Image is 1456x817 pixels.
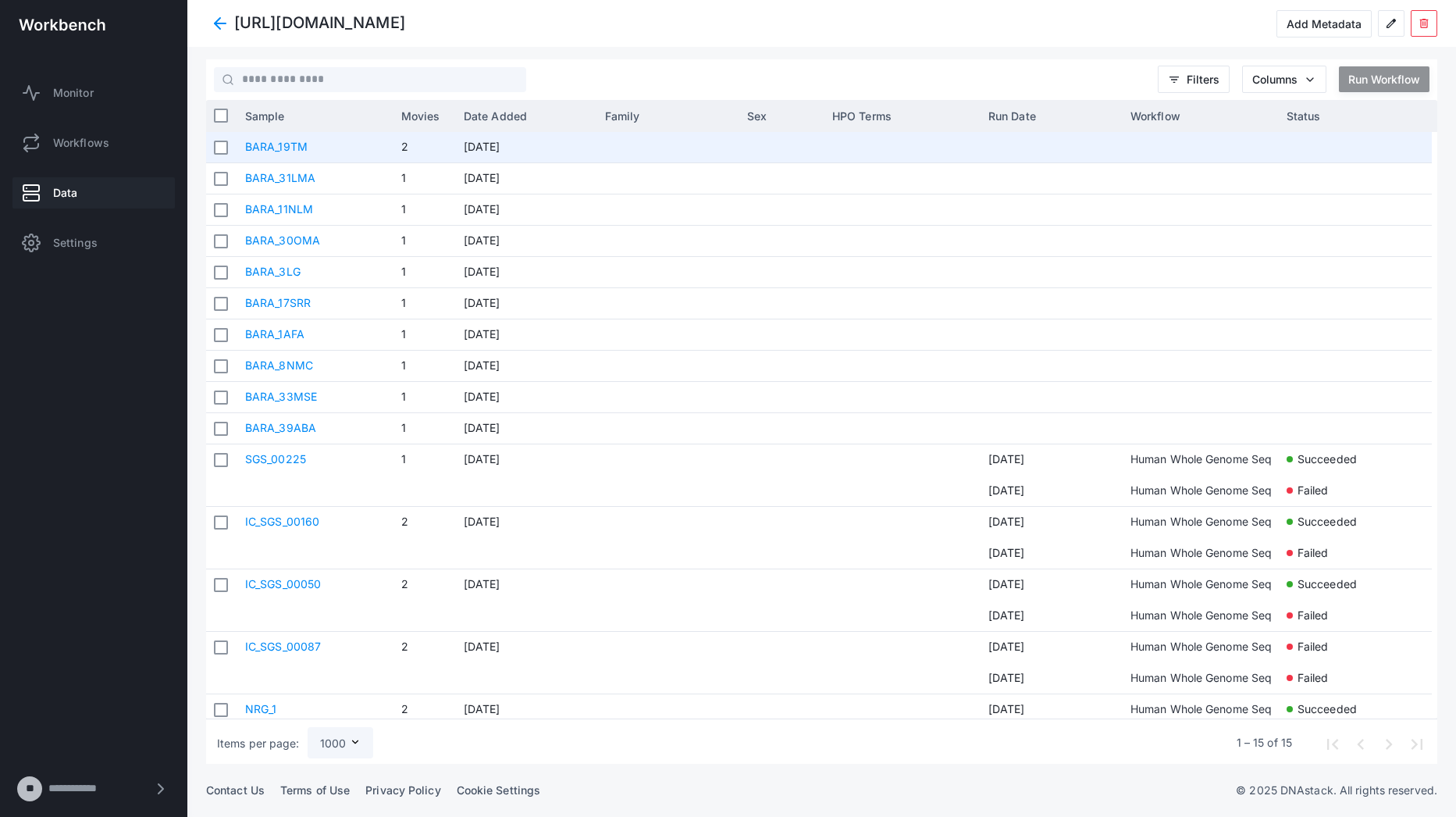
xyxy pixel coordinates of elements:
[988,694,1115,726] span: [DATE]
[1298,569,1357,598] span: Succeeded
[1130,109,1180,123] span: Workflow
[1242,66,1326,93] button: Columns
[1378,10,1404,37] button: edit
[1187,73,1219,86] span: Filters
[1130,538,1380,567] span: Human Whole Genome Sequencing (HiFi Solves)
[245,327,304,341] a: BARA_1AFA
[53,235,98,251] span: Settings
[1298,476,1329,505] span: Failed
[401,257,448,287] span: 1
[1345,729,1373,757] button: Previous page
[1130,663,1380,692] span: Human Whole Genome Sequencing (HiFi Solves)
[12,127,175,159] a: Workflows
[1168,73,1180,86] span: filter_list
[1339,66,1429,92] button: Run Workflow
[988,444,1115,476] span: [DATE]
[401,226,448,256] span: 1
[1130,694,1380,723] span: Human Whole Genome Sequencing (HiFi Solves)
[401,132,448,162] span: 2
[464,109,527,123] span: Date Added
[280,783,350,797] a: Terms of Use
[464,319,589,350] span: [DATE]
[1130,632,1380,661] span: Human Whole Genome Sequencing (HiFi Solves)
[245,702,277,715] a: NRG_1
[1298,538,1329,567] span: Failed
[1401,729,1429,757] button: Last page
[988,476,1115,506] span: [DATE]
[1298,444,1357,473] span: Succeeded
[401,413,448,444] span: 1
[988,538,1115,569] span: [DATE]
[464,288,589,319] span: [DATE]
[245,296,311,309] a: BARA_17SRR
[245,640,321,653] a: IC_SGS_00087
[245,202,313,216] a: BARA_11NLM
[605,109,640,123] span: Family
[401,319,448,350] span: 1
[19,19,105,31] img: workbench-logo-white.svg
[1373,729,1401,757] button: Next page
[1130,476,1380,505] span: Human Whole Genome Sequencing (HiFi Solves)
[1298,601,1329,630] span: Failed
[53,85,94,101] span: Monitor
[1298,694,1357,723] span: Succeeded
[245,515,319,528] a: IC_SGS_00160
[464,382,589,412] span: [DATE]
[1317,729,1345,757] button: First page
[245,452,306,466] a: SGS_00225
[464,694,589,726] span: [DATE]
[464,351,589,381] span: [DATE]
[245,140,308,153] a: BARA_19TM
[245,577,321,590] a: IC_SGS_00050
[464,569,589,601] span: [DATE]
[747,109,767,123] span: Sex
[245,359,313,372] a: BARA_8NMC
[206,783,265,797] a: Contact Us
[464,444,589,476] span: [DATE]
[1287,17,1362,30] div: Add Metadata
[988,569,1115,601] span: [DATE]
[1298,507,1357,536] span: Succeeded
[245,109,285,123] span: Sample
[1418,17,1430,30] span: delete
[401,444,448,476] span: 1
[365,783,440,797] a: Privacy Policy
[1130,601,1380,630] span: Human Whole Genome Sequencing (HiFi Solves)
[401,382,448,412] span: 1
[988,507,1115,538] span: [DATE]
[234,16,405,31] div: [URL][DOMAIN_NAME]
[464,632,589,663] span: [DATE]
[464,163,589,194] span: [DATE]
[1130,444,1380,473] span: Human Whole Genome Sequencing (HiFi Solves)
[1130,569,1380,598] span: Human Whole Genome Sequencing (HiFi Solves)
[1287,109,1321,123] span: Status
[1158,66,1230,93] button: filter_listFilters
[12,177,175,209] a: Data
[401,194,448,225] span: 1
[464,507,589,538] span: [DATE]
[1130,507,1380,536] span: Human Whole Genome Sequencing (HiFi Solves)
[1411,10,1437,37] button: delete
[53,185,77,201] span: Data
[464,413,589,444] span: [DATE]
[988,632,1115,663] span: [DATE]
[1385,17,1397,30] span: edit
[245,171,315,184] a: BARA_31LMA
[245,265,301,278] a: BARA_3LG
[401,694,448,726] span: 2
[217,736,300,751] div: Items per page:
[832,109,892,123] span: HPO Terms
[401,632,448,663] span: 2
[988,663,1115,694] span: [DATE]
[401,507,448,538] span: 2
[1348,73,1420,86] div: Run Workflow
[53,135,109,151] span: Workflows
[245,234,320,247] a: BARA_30OMA
[12,227,175,259] a: Settings
[1237,735,1292,751] div: 1 – 15 of 15
[401,109,440,123] span: Movies
[401,163,448,194] span: 1
[457,783,541,797] a: Cookie Settings
[464,132,589,162] span: [DATE]
[1252,73,1298,86] span: Columns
